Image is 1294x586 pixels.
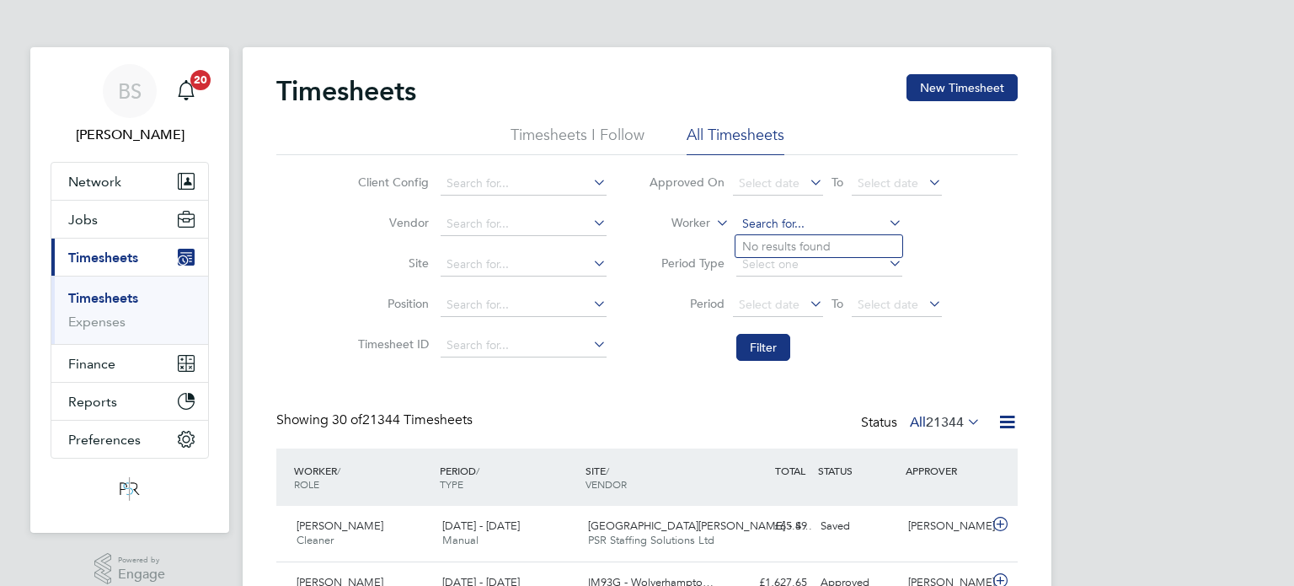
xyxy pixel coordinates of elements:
span: Engage [118,567,165,582]
span: To [826,293,848,315]
span: / [606,464,609,477]
label: Worker [634,215,710,232]
a: Go to home page [51,476,209,503]
div: Showing [276,411,476,429]
span: Select date [858,297,918,312]
span: 20 [190,70,211,90]
button: Network [51,163,208,200]
span: Beth Seddon [51,125,209,145]
span: PSR Staffing Solutions Ltd [588,533,714,547]
a: 20 [169,64,203,118]
div: SITE [581,455,727,499]
div: APPROVER [901,455,989,486]
label: All [910,414,981,431]
span: / [476,464,479,477]
span: Powered by [118,553,165,567]
input: Search for... [441,253,607,277]
button: Filter [736,334,790,361]
div: £65.49 [726,513,814,540]
img: psrsolutions-logo-retina.png [115,476,145,503]
span: Reports [68,394,117,410]
span: 21344 Timesheets [332,411,473,428]
button: Reports [51,383,208,420]
label: Vendor [353,215,429,230]
a: Expenses [68,314,126,330]
button: Timesheets [51,239,208,276]
input: Select one [736,253,902,277]
button: Finance [51,345,208,382]
div: WORKER [290,455,436,499]
input: Search for... [441,293,607,317]
li: No results found [735,235,902,257]
div: Timesheets [51,276,208,344]
span: Network [68,174,121,190]
label: Period Type [649,255,725,271]
label: Approved On [649,175,725,190]
label: Site [353,255,429,271]
input: Search for... [441,212,607,236]
span: VENDOR [586,477,627,491]
li: Timesheets I Follow [511,125,644,155]
span: / [337,464,340,477]
input: Search for... [736,212,902,236]
div: [PERSON_NAME] [901,513,989,540]
a: Timesheets [68,290,138,306]
input: Search for... [441,334,607,358]
span: Timesheets [68,250,138,266]
label: Timesheet ID [353,336,429,352]
span: ROLE [294,477,319,491]
div: Saved [814,513,901,540]
div: STATUS [814,455,901,486]
span: Preferences [68,432,141,448]
span: Finance [68,356,115,372]
button: Preferences [51,421,208,458]
div: PERIOD [436,455,581,499]
span: 21344 [926,414,964,431]
li: All Timesheets [687,125,784,155]
span: [DATE] - [DATE] [442,519,520,533]
span: TOTAL [775,464,805,477]
a: Powered byEngage [94,553,166,585]
label: Period [649,296,725,311]
label: Position [353,296,429,311]
h2: Timesheets [276,74,416,108]
span: Manual [442,533,479,547]
span: Select date [739,175,799,191]
button: Jobs [51,201,208,238]
span: TYPE [440,477,463,491]
label: Client Config [353,175,429,190]
span: [PERSON_NAME] [297,519,383,533]
nav: Main navigation [30,47,229,533]
span: Select date [858,175,918,191]
span: Jobs [68,212,98,228]
button: New Timesheet [906,74,1018,101]
span: [GEOGRAPHIC_DATA][PERSON_NAME] - S… [588,519,812,533]
div: Status [861,411,984,435]
span: To [826,171,848,193]
a: BS[PERSON_NAME] [51,64,209,145]
span: 30 of [332,411,362,428]
span: Cleaner [297,533,334,547]
span: Select date [739,297,799,312]
input: Search for... [441,172,607,196]
span: BS [118,80,142,102]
